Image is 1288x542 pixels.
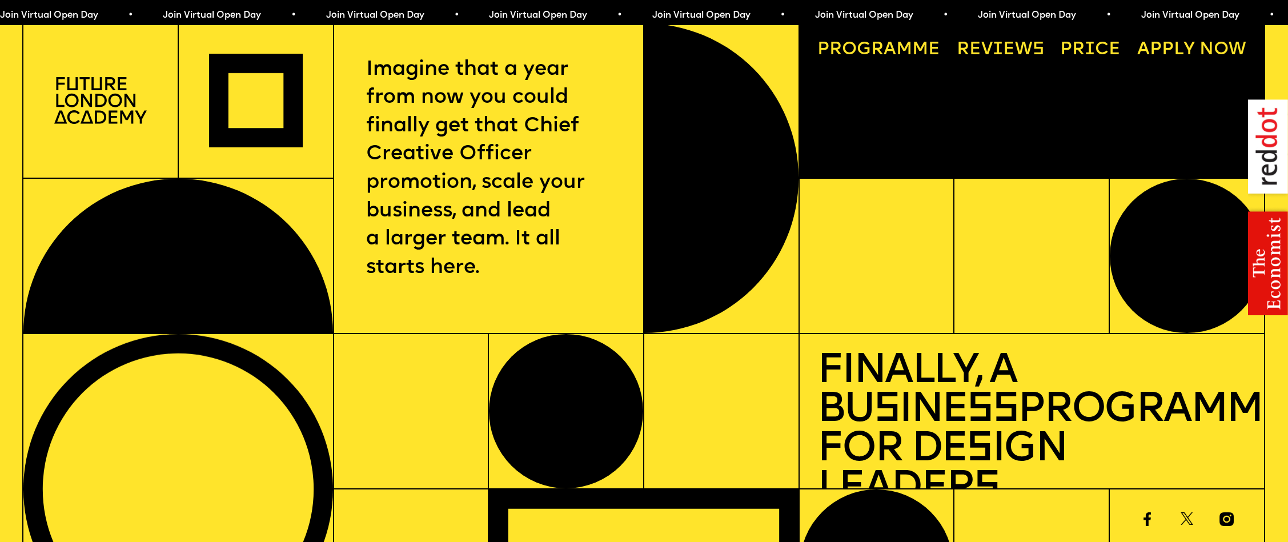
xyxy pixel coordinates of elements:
span: • [1106,11,1111,20]
span: • [943,11,948,20]
span: • [454,11,459,20]
span: s [966,429,992,471]
span: ss [967,390,1018,431]
span: s [974,468,999,509]
a: Programme [808,33,949,68]
span: • [617,11,622,20]
span: a [884,41,896,59]
span: • [128,11,133,20]
h1: Finally, a Bu ine Programme for De ign Leader [817,352,1246,509]
span: • [291,11,296,20]
span: • [780,11,785,20]
a: Price [1051,33,1129,68]
span: A [1137,41,1150,59]
span: s [874,390,899,431]
a: Apply now [1128,33,1255,68]
a: Reviews [948,33,1053,68]
span: • [1269,11,1274,20]
p: Imagine that a year from now you could finally get that Chief Creative Officer promotion, scale y... [366,56,611,283]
